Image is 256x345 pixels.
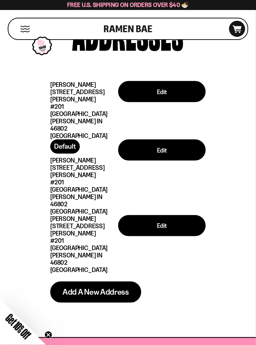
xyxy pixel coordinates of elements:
[118,215,206,236] button: Edit address 3
[3,312,33,342] span: Get 10% Off
[154,244,170,250] span: Delete
[50,282,141,303] button: Add a new address
[20,26,30,32] button: Mobile Menu Trigger
[118,139,206,161] button: Edit address 2
[63,288,129,296] span: Add a new address
[157,147,167,153] span: Edit
[118,239,206,255] button: Delete 3
[50,215,118,274] p: [PERSON_NAME] [STREET_ADDRESS][PERSON_NAME] #201 [GEOGRAPHIC_DATA][PERSON_NAME] IN 46802 [GEOGRAP...
[67,62,190,72] a: Return to Account details
[50,157,118,215] p: [PERSON_NAME] [STREET_ADDRESS][PERSON_NAME] #201 [GEOGRAPHIC_DATA][PERSON_NAME] IN 46802 [GEOGRAP...
[118,105,206,121] button: Delete 1
[54,142,76,151] span: Default
[118,81,206,102] button: Edit address 1
[157,222,167,229] span: Edit
[157,89,167,95] span: Edit
[67,1,189,8] span: Free U.S. Shipping on Orders over $40 🍜
[118,164,206,180] button: Delete 2
[50,17,206,50] h2: Addresses
[75,62,181,72] span: Return to Account details
[50,81,118,139] p: [PERSON_NAME] [STREET_ADDRESS][PERSON_NAME] #201 [GEOGRAPHIC_DATA][PERSON_NAME] IN 46802 [GEOGRAP...
[45,331,52,339] button: Close teaser
[154,110,170,116] span: Delete
[154,169,170,175] span: Delete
